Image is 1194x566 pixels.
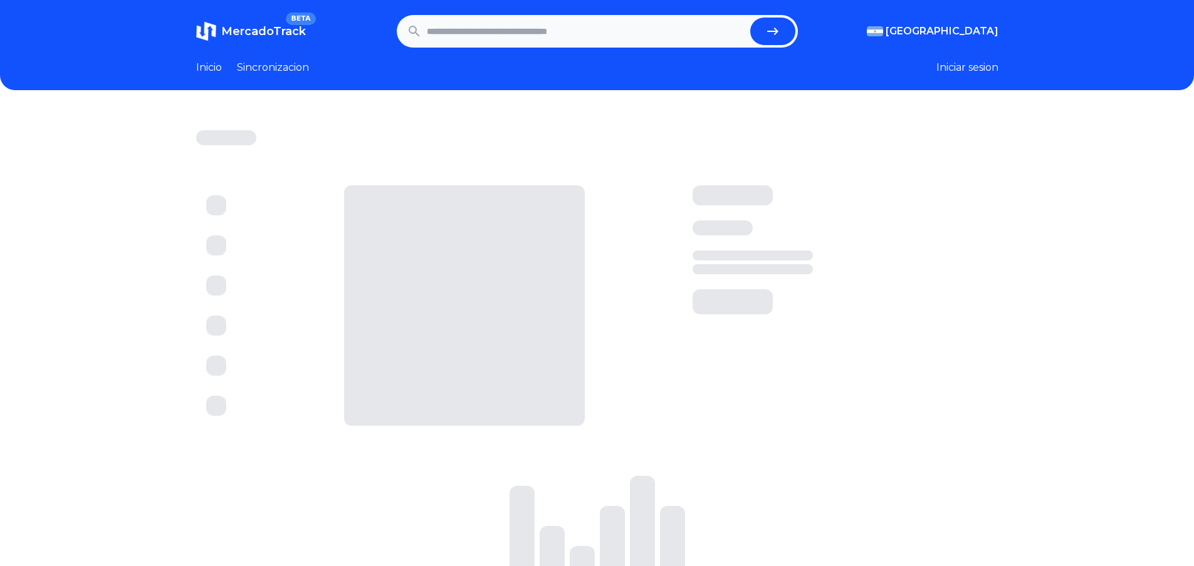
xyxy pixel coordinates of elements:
[196,21,306,41] a: MercadoTrackBETA
[237,60,309,75] a: Sincronizacion
[286,13,315,25] span: BETA
[867,26,883,36] img: Argentina
[867,24,998,39] button: [GEOGRAPHIC_DATA]
[196,21,216,41] img: MercadoTrack
[936,60,998,75] button: Iniciar sesion
[221,24,306,38] span: MercadoTrack
[196,60,222,75] a: Inicio
[886,24,998,39] span: [GEOGRAPHIC_DATA]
